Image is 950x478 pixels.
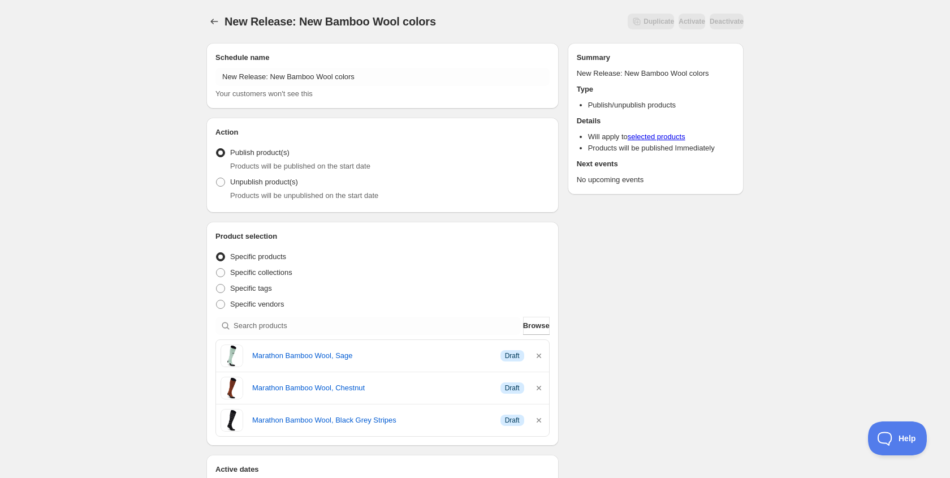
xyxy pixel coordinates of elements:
[577,174,735,186] p: No upcoming events
[230,268,292,277] span: Specific collections
[252,350,491,361] a: Marathon Bamboo Wool, Sage
[215,89,313,98] span: Your customers won't see this
[577,115,735,127] h2: Details
[252,382,491,394] a: Marathon Bamboo Wool, Chestnut
[588,143,735,154] li: Products will be published Immediately
[577,68,735,79] p: New Release: New Bamboo Wool colors
[628,132,685,141] a: selected products
[215,127,550,138] h2: Action
[234,317,521,335] input: Search products
[252,415,491,426] a: Marathon Bamboo Wool, Black Grey Stripes
[523,320,550,331] span: Browse
[206,14,222,29] button: Schedules
[230,300,284,308] span: Specific vendors
[577,84,735,95] h2: Type
[215,464,550,475] h2: Active dates
[523,317,550,335] button: Browse
[588,131,735,143] li: Will apply to
[224,15,436,28] span: New Release: New Bamboo Wool colors
[505,416,520,425] span: Draft
[230,178,298,186] span: Unpublish product(s)
[505,384,520,393] span: Draft
[230,284,272,292] span: Specific tags
[230,162,370,170] span: Products will be published on the start date
[505,351,520,360] span: Draft
[868,421,927,455] iframe: Toggle Customer Support
[588,100,735,111] li: Publish/unpublish products
[577,52,735,63] h2: Summary
[215,52,550,63] h2: Schedule name
[230,252,286,261] span: Specific products
[577,158,735,170] h2: Next events
[230,191,378,200] span: Products will be unpublished on the start date
[215,231,550,242] h2: Product selection
[230,148,290,157] span: Publish product(s)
